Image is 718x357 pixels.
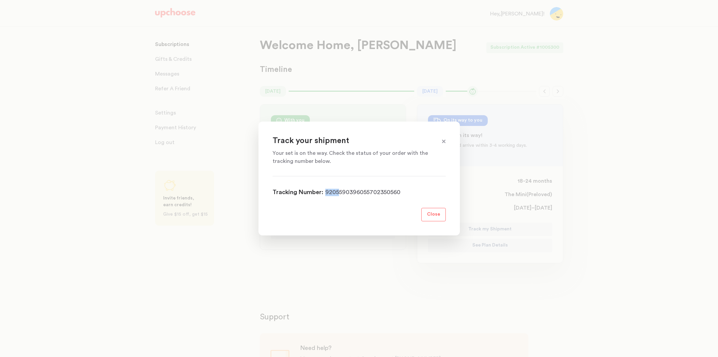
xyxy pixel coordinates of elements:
[325,189,400,196] a: 9205590396055702350560
[273,136,429,146] p: Track your shipment
[421,208,446,221] button: Close
[427,211,440,219] p: Close
[273,149,429,165] p: Your set is on the way. Check the status of your order with the tracking number below.
[273,189,323,195] span: Tracking Number:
